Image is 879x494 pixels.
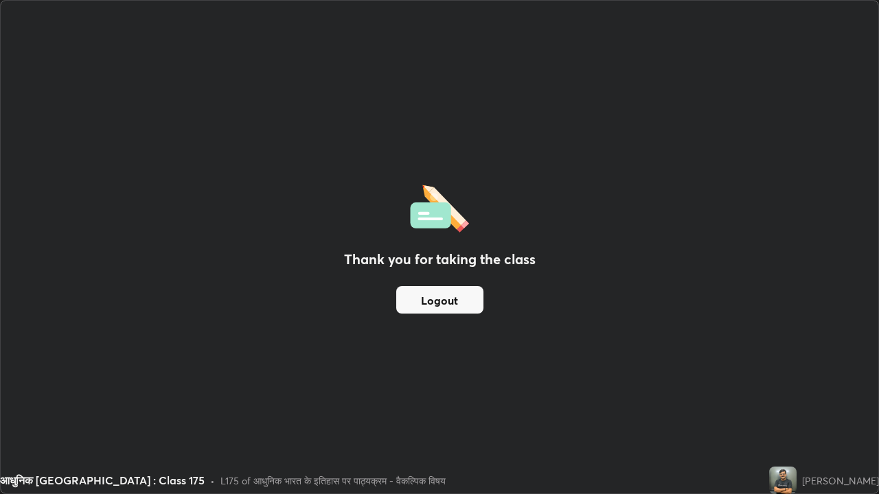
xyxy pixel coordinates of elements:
[210,473,215,488] div: •
[802,473,879,488] div: [PERSON_NAME]
[769,467,797,494] img: 598ce751063d4556a8a021a578694872.jpg
[220,473,446,488] div: L175 of आधुनिक भारत के इतिहास पर पाठ्यक्रम - वैकल्पिक विषय
[396,286,483,314] button: Logout
[344,249,536,270] h2: Thank you for taking the class
[410,180,469,233] img: offlineFeedback.1438e8b3.svg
